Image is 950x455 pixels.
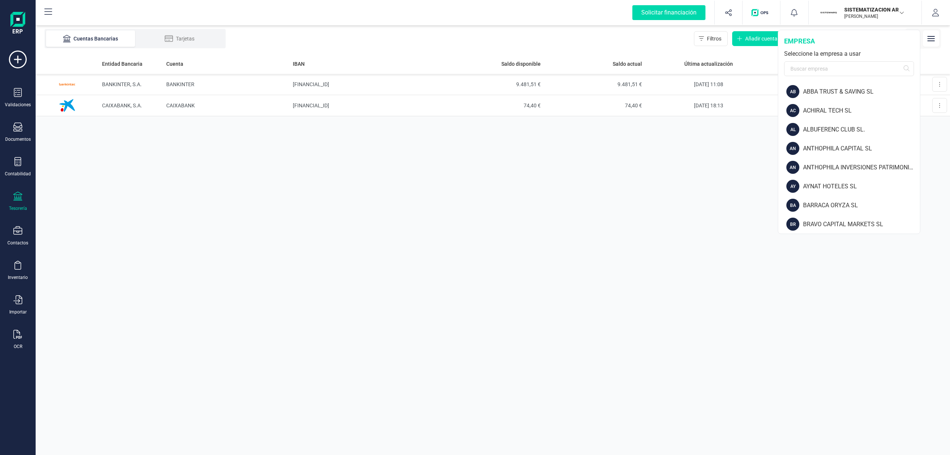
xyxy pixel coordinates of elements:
[547,81,642,88] span: 9.481,51 €
[784,36,914,46] div: empresa
[818,1,913,25] button: SISISTEMATIZACION ARQUITECTONICA EN REFORMAS SL[PERSON_NAME]
[786,142,799,155] div: AN
[166,103,195,108] span: CAIXABANK
[5,171,31,177] div: Contabilidad
[745,35,799,42] span: Añadir cuenta bancaria
[694,81,723,87] span: [DATE] 11:08
[803,201,920,210] div: BARRACA ORYZA SL
[803,87,920,96] div: ABBA TRUST & SAVING SL
[102,81,142,87] span: BANKINTER, S.A.
[150,35,209,42] div: Tarjetas
[786,104,799,117] div: AC
[694,31,728,46] button: Filtros
[445,102,540,109] span: 74,40 €
[632,5,705,20] div: Solicitar financiación
[290,74,442,95] td: [FINANCIAL_ID]
[10,12,25,36] img: Logo Finanedi
[9,309,27,315] div: Importar
[61,35,120,42] div: Cuentas Bancarias
[501,60,541,68] span: Saldo disponible
[786,123,799,136] div: AL
[5,102,31,108] div: Validaciones
[803,125,920,134] div: ALBUFERENC CLUB SL.
[803,163,920,172] div: ANTHOPHILA INVERSIONES PATRIMONIALES SL
[694,103,723,108] span: [DATE] 18:13
[786,161,799,174] div: AN
[14,344,22,350] div: OCR
[9,205,27,211] div: Tesorería
[747,1,776,25] button: Logo de OPS
[844,6,904,13] p: SISTEMATIZACION ARQUITECTONICA EN REFORMAS SL
[820,4,837,21] img: SI
[7,240,28,246] div: Contactos
[293,60,305,68] span: IBAN
[166,81,194,87] span: BANKINTER
[623,1,714,25] button: Solicitar financiación
[5,136,31,142] div: Documentos
[803,182,920,191] div: AYNAT HOTELES SL
[613,60,642,68] span: Saldo actual
[732,31,805,46] button: Añadir cuenta bancaria
[166,60,183,68] span: Cuenta
[803,144,920,153] div: ANTHOPHILA CAPITAL SL
[784,49,914,58] div: Seleccione la empresa a usar
[8,274,28,280] div: Inventario
[707,35,721,42] span: Filtros
[547,102,642,109] span: 74,40 €
[56,94,78,117] img: Imagen de CAIXABANK, S.A.
[102,103,142,108] span: CAIXABANK, S.A.
[751,9,771,16] img: Logo de OPS
[784,61,914,76] input: Buscar empresa
[786,218,799,231] div: BR
[786,180,799,193] div: AY
[102,60,142,68] span: Entidad Bancaria
[786,85,799,98] div: AB
[786,199,799,212] div: BA
[684,60,733,68] span: Última actualización
[290,95,442,116] td: [FINANCIAL_ID]
[56,73,78,95] img: Imagen de BANKINTER, S.A.
[803,220,920,229] div: BRAVO CAPITAL MARKETS SL
[445,81,540,88] span: 9.481,51 €
[844,13,904,19] p: [PERSON_NAME]
[803,106,920,115] div: ACHIRAL TECH SL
